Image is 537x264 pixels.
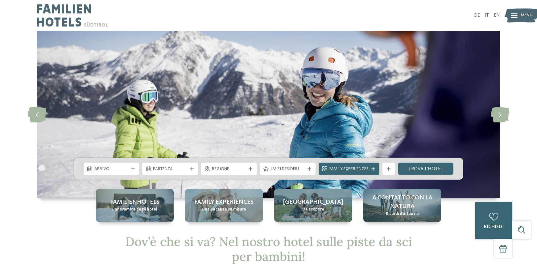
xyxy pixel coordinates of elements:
[37,31,500,198] img: Hotel sulle piste da sci per bambini: divertimento senza confini
[185,189,263,222] a: Hotel sulle piste da sci per bambini: divertimento senza confini Family experiences Una vacanza s...
[370,194,435,211] span: A contatto con la natura
[521,12,533,19] span: Menu
[475,202,512,239] a: richiedi
[274,189,352,222] a: Hotel sulle piste da sci per bambini: divertimento senza confini [GEOGRAPHIC_DATA] Da scoprire
[94,166,129,172] span: Arrivo
[112,207,157,213] span: Panoramica degli hotel
[202,207,246,213] span: Una vacanza su misura
[494,13,500,18] a: EN
[96,189,174,222] a: Hotel sulle piste da sci per bambini: divertimento senza confini Familienhotels Panoramica degli ...
[271,166,305,172] span: I miei desideri
[153,166,187,172] span: Partenza
[110,198,159,207] span: Familienhotels
[212,166,246,172] span: Regione
[283,198,343,207] span: [GEOGRAPHIC_DATA]
[302,207,324,213] span: Da scoprire
[329,166,369,172] span: Family Experiences
[485,13,489,18] a: IT
[363,189,441,222] a: Hotel sulle piste da sci per bambini: divertimento senza confini A contatto con la natura Ricordi...
[398,163,454,175] a: trova l’hotel
[474,13,480,18] a: DE
[484,224,504,229] span: richiedi
[194,198,254,207] span: Family experiences
[386,211,419,217] span: Ricordi d’infanzia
